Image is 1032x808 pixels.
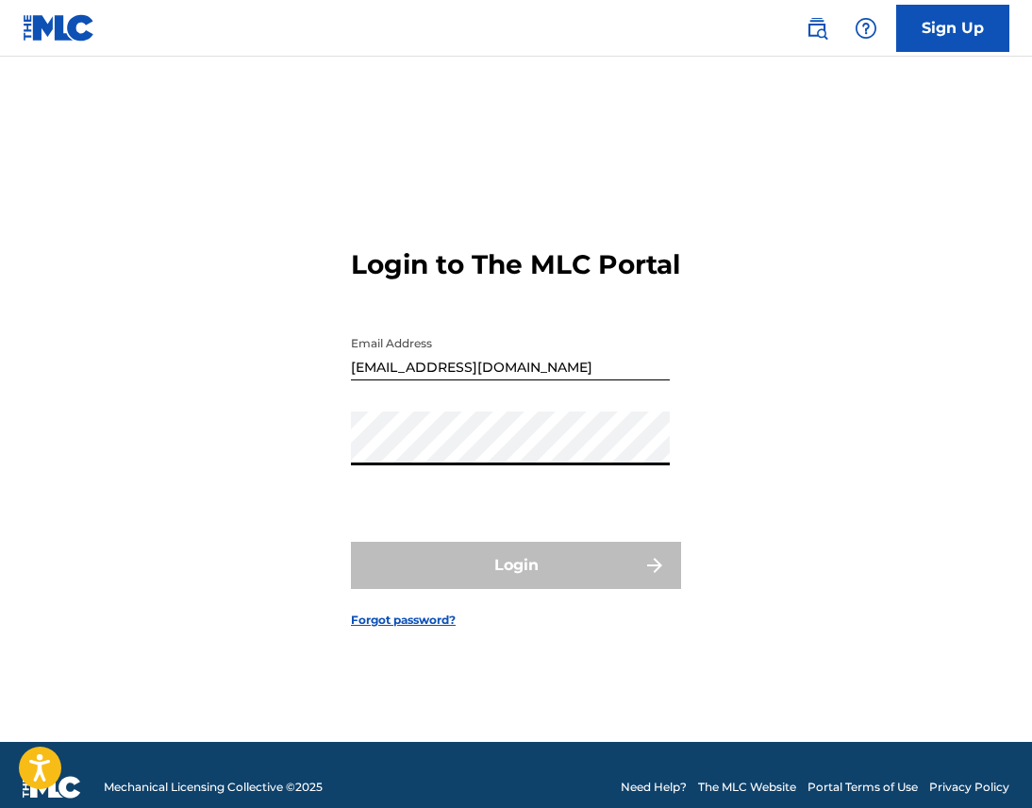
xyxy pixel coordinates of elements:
[104,779,323,796] span: Mechanical Licensing Collective © 2025
[351,248,680,281] h3: Login to The MLC Portal
[23,776,81,799] img: logo
[698,779,796,796] a: The MLC Website
[855,17,877,40] img: help
[23,14,95,42] img: MLC Logo
[806,17,828,40] img: search
[351,612,456,629] a: Forgot password?
[621,779,687,796] a: Need Help?
[807,779,918,796] a: Portal Terms of Use
[847,9,885,47] div: Help
[929,779,1009,796] a: Privacy Policy
[896,5,1009,52] a: Sign Up
[798,9,836,47] a: Public Search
